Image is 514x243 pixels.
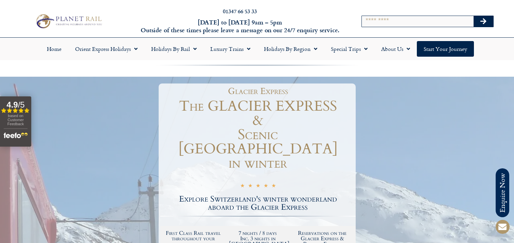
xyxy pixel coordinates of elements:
[160,195,356,211] h2: Explore Switzerland's winter wonderland aboard the Glacier Express
[374,41,417,57] a: About Us
[223,7,257,15] a: 01347 66 53 33
[3,41,511,57] nav: Menu
[474,16,493,27] button: Search
[144,41,203,57] a: Holidays by Rail
[240,182,276,190] div: 5/5
[256,183,260,190] i: ★
[203,41,257,57] a: Luxury Trains
[160,99,356,170] h1: The GLACIER EXPRESS & Scenic [GEOGRAPHIC_DATA] in winter
[33,13,104,30] img: Planet Rail Train Holidays Logo
[264,183,268,190] i: ★
[248,183,252,190] i: ★
[164,87,352,96] h1: Glacier Express
[324,41,374,57] a: Special Trips
[139,18,341,34] h6: [DATE] to [DATE] 9am – 5pm Outside of these times please leave a message on our 24/7 enquiry serv...
[257,41,324,57] a: Holidays by Region
[40,41,68,57] a: Home
[271,183,276,190] i: ★
[68,41,144,57] a: Orient Express Holidays
[240,183,245,190] i: ★
[417,41,474,57] a: Start your Journey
